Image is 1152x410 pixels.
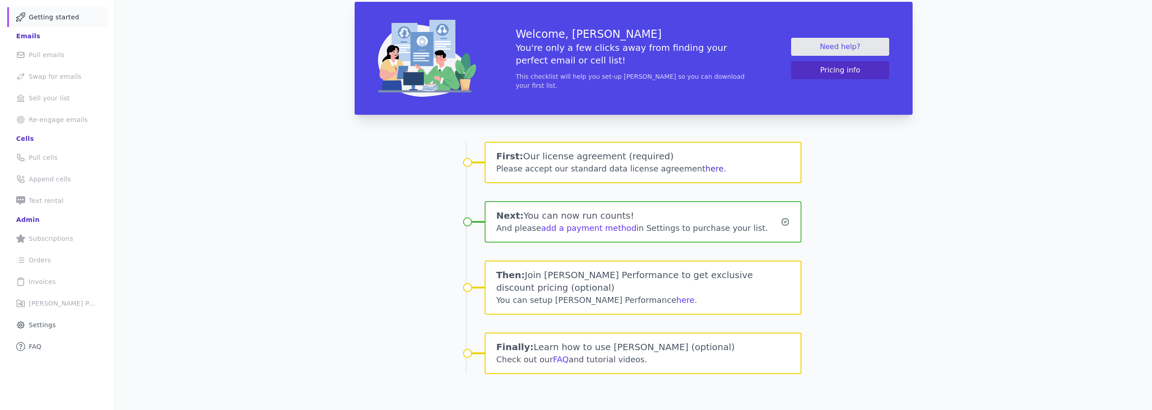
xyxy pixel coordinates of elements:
[29,320,56,329] span: Settings
[496,151,523,162] span: First:
[7,337,108,356] a: FAQ
[7,7,108,27] a: Getting started
[496,209,781,222] h1: You can now run counts!
[16,215,40,224] div: Admin
[791,38,889,56] a: Need help?
[496,162,790,175] div: Please accept our standard data license agreement
[496,210,524,221] span: Next:
[496,341,790,353] h1: Learn how to use [PERSON_NAME] (optional)
[676,295,695,305] a: here
[16,32,40,41] div: Emails
[378,20,476,97] img: img
[496,222,781,234] div: And please in Settings to purchase your list.
[29,342,41,351] span: FAQ
[496,342,534,352] span: Finally:
[496,150,790,162] h1: Our license agreement (required)
[7,315,108,335] a: Settings
[496,270,525,280] span: Then:
[791,61,889,79] button: Pricing info
[16,134,34,143] div: Cells
[496,269,790,294] h1: Join [PERSON_NAME] Performance to get exclusive discount pricing (optional)
[496,353,790,366] div: Check out our and tutorial videos.
[541,223,637,233] a: add a payment method
[553,355,569,364] a: FAQ
[29,13,79,22] span: Getting started
[516,72,751,90] p: This checklist will help you set-up [PERSON_NAME] so you can download your first list.
[706,162,726,175] button: here.
[516,41,751,67] h5: You're only a few clicks away from finding your perfect email or cell list!
[516,27,751,41] h3: Welcome, [PERSON_NAME]
[496,294,790,306] div: You can setup [PERSON_NAME] Performance .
